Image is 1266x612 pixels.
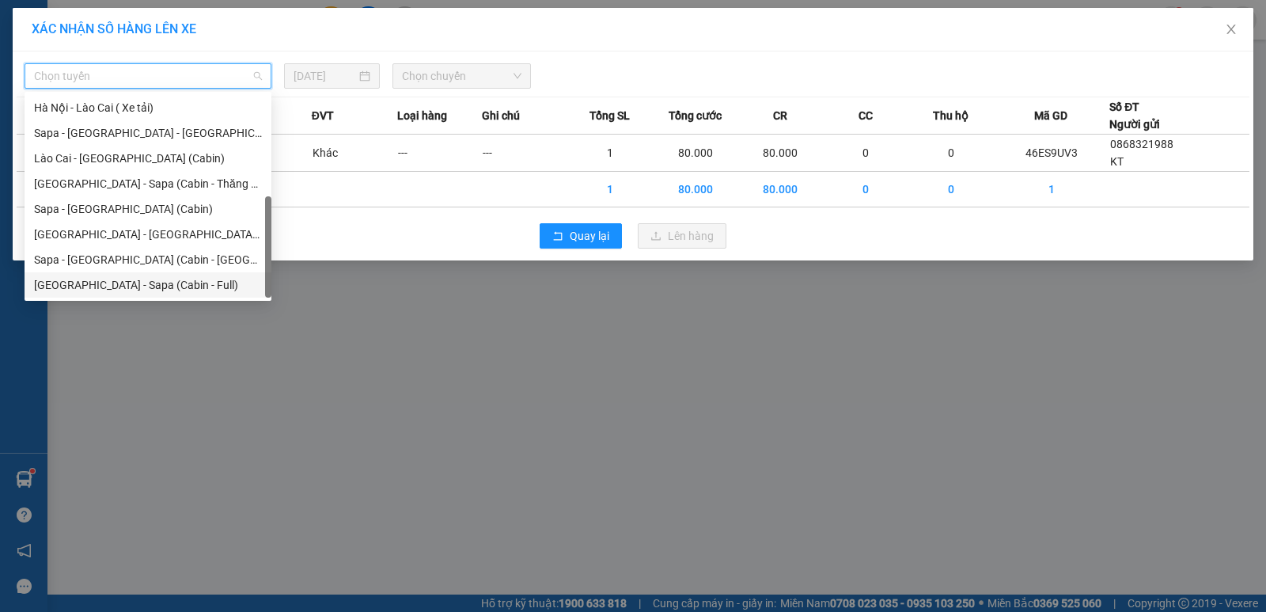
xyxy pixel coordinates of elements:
span: XÁC NHẬN SỐ HÀNG LÊN XE [32,21,196,36]
b: Sao Việt [96,37,193,63]
td: 1 [994,172,1110,207]
td: 0 [908,135,994,172]
div: Hà Nội - Sapa (Cabin - Thăng Long) [25,171,271,196]
td: 0 [823,135,908,172]
div: Lào Cai - Hà Nội (Cabin) [25,146,271,171]
div: Hà Nội - Lào Cai ( Xe tải) [34,99,262,116]
td: --- [397,135,483,172]
span: Chọn tuyến [34,64,262,88]
div: Sapa - [GEOGRAPHIC_DATA] (Cabin - [GEOGRAPHIC_DATA]) [34,251,262,268]
div: Sapa - Lào Cai - Hà Nội (Giường) [25,120,271,146]
td: 1 [567,172,653,207]
div: Sapa - Hà Nội (Cabin - Thăng Long) [25,247,271,272]
input: 13/08/2025 [294,67,356,85]
span: KT [1110,155,1124,168]
span: Tổng SL [589,107,630,124]
span: CC [859,107,873,124]
div: Sapa - [GEOGRAPHIC_DATA] - [GEOGRAPHIC_DATA] ([GEOGRAPHIC_DATA]) [34,124,262,142]
div: Sapa - [GEOGRAPHIC_DATA] (Cabin) [34,200,262,218]
div: [GEOGRAPHIC_DATA] - [GEOGRAPHIC_DATA] ([GEOGRAPHIC_DATA]) [34,226,262,243]
td: 80.000 [737,172,823,207]
td: Khác [312,135,397,172]
span: Thu hộ [933,107,968,124]
span: 0868321988 [1110,138,1173,150]
div: Sapa - Hà Nội (Cabin) [25,196,271,222]
div: [GEOGRAPHIC_DATA] - Sapa (Cabin - Thăng Long) [34,175,262,192]
button: rollbackQuay lại [540,223,622,249]
span: close [1225,23,1238,36]
img: logo.jpg [9,13,88,92]
div: Hà Nội - Sapa (Cabin - Full) [25,272,271,298]
td: 80.000 [653,172,738,207]
button: Close [1209,8,1253,52]
td: 0 [908,172,994,207]
span: CR [773,107,787,124]
span: rollback [552,230,563,243]
h2: 46ES9UV3 [9,92,127,118]
div: Số ĐT Người gửi [1109,98,1160,133]
div: Hà Nội - Lào Cai - Sapa (Giường) [25,222,271,247]
span: ĐVT [312,107,334,124]
h2: VP Nhận: VP Hàng LC [83,92,382,192]
span: Ghi chú [482,107,520,124]
td: 1 [567,135,653,172]
div: Hà Nội - Lào Cai ( Xe tải) [25,95,271,120]
td: 80.000 [737,135,823,172]
div: [GEOGRAPHIC_DATA] - Sapa (Cabin - Full) [34,276,262,294]
span: Loại hàng [397,107,447,124]
span: Mã GD [1034,107,1067,124]
span: Tổng cước [669,107,722,124]
span: Chọn chuyến [402,64,521,88]
b: [DOMAIN_NAME] [211,13,382,39]
td: 46ES9UV3 [994,135,1110,172]
td: --- [482,135,567,172]
span: Quay lại [570,227,609,245]
td: 80.000 [653,135,738,172]
td: 0 [823,172,908,207]
button: uploadLên hàng [638,223,726,249]
div: Lào Cai - [GEOGRAPHIC_DATA] (Cabin) [34,150,262,167]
